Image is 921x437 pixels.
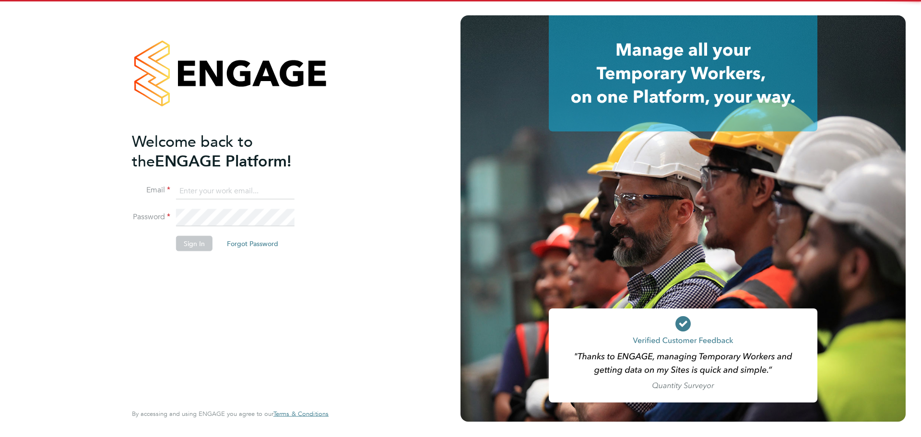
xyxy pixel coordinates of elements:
input: Enter your work email... [176,182,295,200]
label: Password [132,212,170,222]
a: Terms & Conditions [273,410,329,418]
button: Forgot Password [219,236,286,251]
label: Email [132,185,170,195]
span: Welcome back to the [132,132,253,170]
button: Sign In [176,236,213,251]
span: By accessing and using ENGAGE you agree to our [132,410,329,418]
h2: ENGAGE Platform! [132,131,319,171]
